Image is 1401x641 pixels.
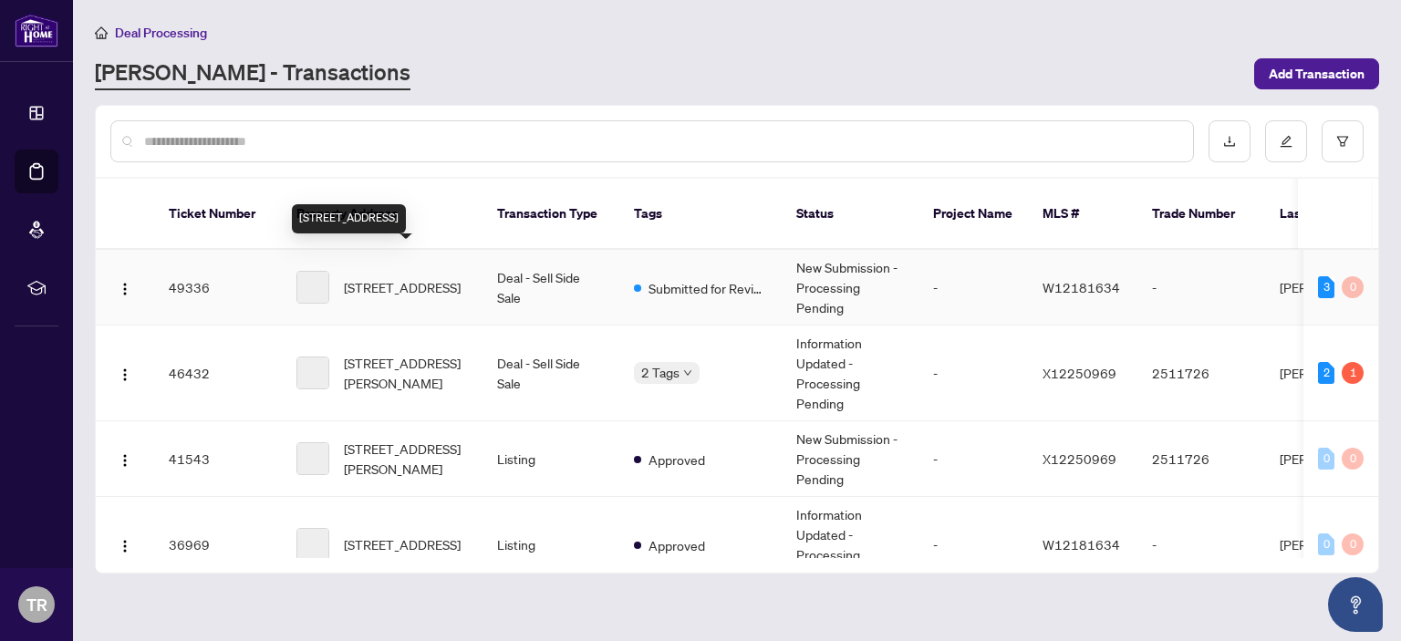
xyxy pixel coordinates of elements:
[292,204,406,233] div: [STREET_ADDRESS]
[118,453,132,468] img: Logo
[26,592,47,617] span: TR
[1043,536,1120,553] span: W12181634
[483,326,619,421] td: Deal - Sell Side Sale
[110,444,140,473] button: Logo
[782,497,918,593] td: Information Updated - Processing Pending
[1328,577,1383,632] button: Open asap
[918,250,1028,326] td: -
[1254,58,1379,89] button: Add Transaction
[110,358,140,388] button: Logo
[918,421,1028,497] td: -
[1318,362,1334,384] div: 2
[1137,421,1265,497] td: 2511726
[649,535,705,555] span: Approved
[1336,135,1349,148] span: filter
[918,497,1028,593] td: -
[118,282,132,296] img: Logo
[110,273,140,302] button: Logo
[1265,120,1307,162] button: edit
[483,179,619,250] th: Transaction Type
[118,539,132,553] img: Logo
[619,179,782,250] th: Tags
[1043,450,1116,467] span: X12250969
[1137,497,1265,593] td: -
[1028,179,1137,250] th: MLS #
[1318,276,1334,298] div: 3
[1137,250,1265,326] td: -
[1043,365,1116,381] span: X12250969
[1043,279,1120,295] span: W12181634
[282,179,483,250] th: Property Address
[118,367,132,382] img: Logo
[1342,362,1364,384] div: 1
[1137,326,1265,421] td: 2511726
[344,534,461,554] span: [STREET_ADDRESS]
[649,450,705,470] span: Approved
[641,362,680,383] span: 2 Tags
[1342,533,1364,555] div: 0
[95,26,108,39] span: home
[110,530,140,559] button: Logo
[1223,135,1236,148] span: download
[1137,179,1265,250] th: Trade Number
[1280,135,1292,148] span: edit
[483,497,619,593] td: Listing
[1342,276,1364,298] div: 0
[918,326,1028,421] td: -
[344,439,468,479] span: [STREET_ADDRESS][PERSON_NAME]
[154,250,282,326] td: 49336
[1318,448,1334,470] div: 0
[1209,120,1251,162] button: download
[649,278,767,298] span: Submitted for Review
[782,421,918,497] td: New Submission - Processing Pending
[115,25,207,41] span: Deal Processing
[1342,448,1364,470] div: 0
[683,368,692,377] span: down
[782,179,918,250] th: Status
[344,353,468,393] span: [STREET_ADDRESS][PERSON_NAME]
[483,421,619,497] td: Listing
[344,277,461,297] span: [STREET_ADDRESS]
[1322,120,1364,162] button: filter
[154,179,282,250] th: Ticket Number
[15,14,58,47] img: logo
[154,326,282,421] td: 46432
[1269,59,1365,88] span: Add Transaction
[483,250,619,326] td: Deal - Sell Side Sale
[918,179,1028,250] th: Project Name
[95,57,410,90] a: [PERSON_NAME] - Transactions
[154,497,282,593] td: 36969
[1318,533,1334,555] div: 0
[782,250,918,326] td: New Submission - Processing Pending
[154,421,282,497] td: 41543
[782,326,918,421] td: Information Updated - Processing Pending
